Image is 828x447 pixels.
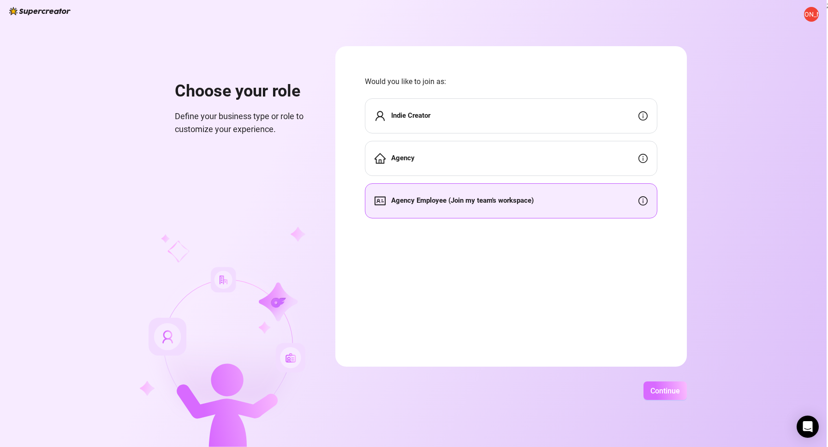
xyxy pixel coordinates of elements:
img: logo [9,7,71,15]
span: Define your business type or role to customize your experience. [175,110,313,136]
span: Would you like to join as: [365,76,657,87]
strong: Agency Employee (Join my team's workspace) [391,196,534,205]
span: info-circle [638,111,648,121]
span: idcard [375,195,386,206]
strong: Agency [391,154,415,162]
span: info-circle [638,154,648,163]
button: Continue [643,381,687,400]
span: Continue [650,387,680,395]
span: home [375,153,386,164]
div: Open Intercom Messenger [797,416,819,438]
strong: Indie Creator [391,111,430,120]
span: info-circle [638,196,648,205]
span: user [375,110,386,121]
h1: Choose your role [175,81,313,102]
